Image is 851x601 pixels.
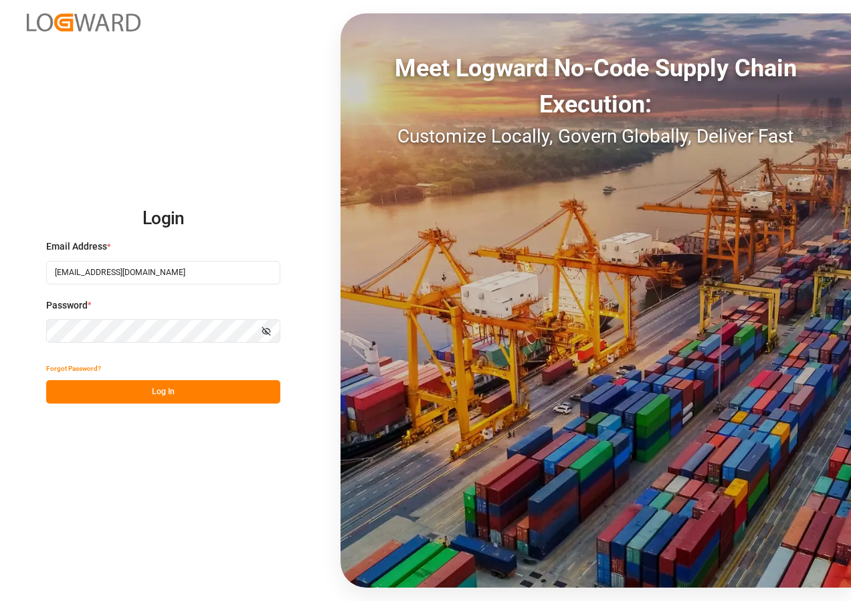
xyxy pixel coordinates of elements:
[46,197,280,240] h2: Login
[341,122,851,151] div: Customize Locally, Govern Globally, Deliver Fast
[46,240,107,254] span: Email Address
[46,357,101,380] button: Forgot Password?
[46,261,280,284] input: Enter your email
[46,298,88,313] span: Password
[341,50,851,122] div: Meet Logward No-Code Supply Chain Execution:
[46,380,280,404] button: Log In
[27,13,140,31] img: Logward_new_orange.png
